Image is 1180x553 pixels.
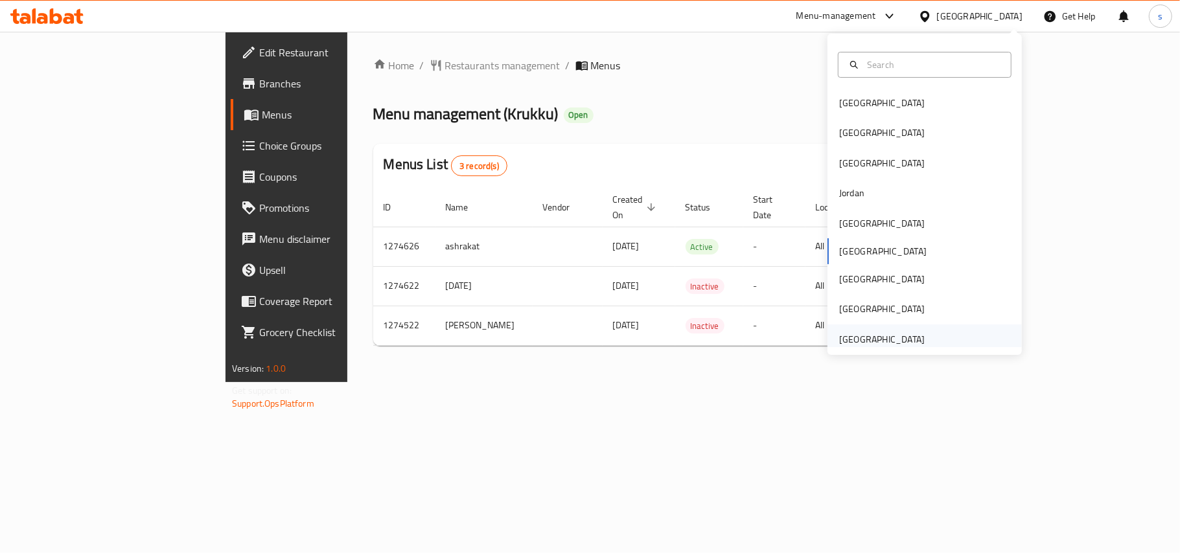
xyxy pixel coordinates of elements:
td: All [805,306,872,345]
span: Open [564,109,594,120]
span: Branches [259,76,412,91]
td: - [743,266,805,306]
td: [PERSON_NAME] [435,306,533,345]
a: Choice Groups [231,130,422,161]
span: [DATE] [613,317,640,333]
div: Jordan [839,186,864,200]
span: Active [686,240,719,254]
span: ID [384,199,408,215]
span: [DATE] [613,238,640,254]
span: Inactive [686,279,724,294]
span: Start Date [754,192,790,223]
div: [GEOGRAPHIC_DATA] [839,216,925,231]
span: Get support on: [232,382,292,399]
span: Inactive [686,319,724,333]
span: Upsell [259,262,412,278]
div: [GEOGRAPHIC_DATA] [839,332,925,346]
td: - [743,227,805,266]
span: Menus [591,58,621,73]
span: Menus [262,107,412,122]
span: Coupons [259,169,412,185]
span: Choice Groups [259,138,412,153]
td: [DATE] [435,266,533,306]
span: Menu management ( Krukku ) [373,99,559,128]
span: Locale [816,199,857,215]
a: Promotions [231,192,422,223]
table: enhanced table [373,188,1017,346]
input: Search [862,58,1003,72]
span: Promotions [259,200,412,216]
span: Menu disclaimer [259,231,412,247]
div: Total records count [451,155,507,176]
a: Grocery Checklist [231,317,422,348]
span: Name [446,199,485,215]
span: Vendor [543,199,587,215]
div: [GEOGRAPHIC_DATA] [839,302,925,316]
div: [GEOGRAPHIC_DATA] [839,96,925,110]
a: Support.OpsPlatform [232,395,314,412]
a: Menu disclaimer [231,223,422,254]
a: Branches [231,68,422,99]
td: All [805,227,872,266]
span: Created On [613,192,660,223]
a: Upsell [231,254,422,286]
div: Active [686,239,719,254]
span: Restaurants management [445,58,561,73]
span: Grocery Checklist [259,324,412,340]
a: Menus [231,99,422,130]
nav: breadcrumb [373,58,929,73]
div: Inactive [686,318,724,333]
a: Coverage Report [231,286,422,317]
a: Edit Restaurant [231,37,422,68]
span: 1.0.0 [266,360,286,377]
div: [GEOGRAPHIC_DATA] [839,156,925,170]
h2: Menus List [384,155,507,176]
td: - [743,306,805,345]
span: s [1158,9,1163,23]
li: / [566,58,570,73]
span: Edit Restaurant [259,45,412,60]
td: ashrakat [435,227,533,266]
span: [DATE] [613,277,640,294]
div: [GEOGRAPHIC_DATA] [937,9,1023,23]
td: All [805,266,872,306]
span: 3 record(s) [452,160,507,172]
div: Menu-management [796,8,876,24]
a: Restaurants management [430,58,561,73]
span: Version: [232,360,264,377]
div: [GEOGRAPHIC_DATA] [839,126,925,140]
span: Coverage Report [259,293,412,309]
div: [GEOGRAPHIC_DATA] [839,272,925,286]
span: Status [686,199,728,215]
a: Coupons [231,161,422,192]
